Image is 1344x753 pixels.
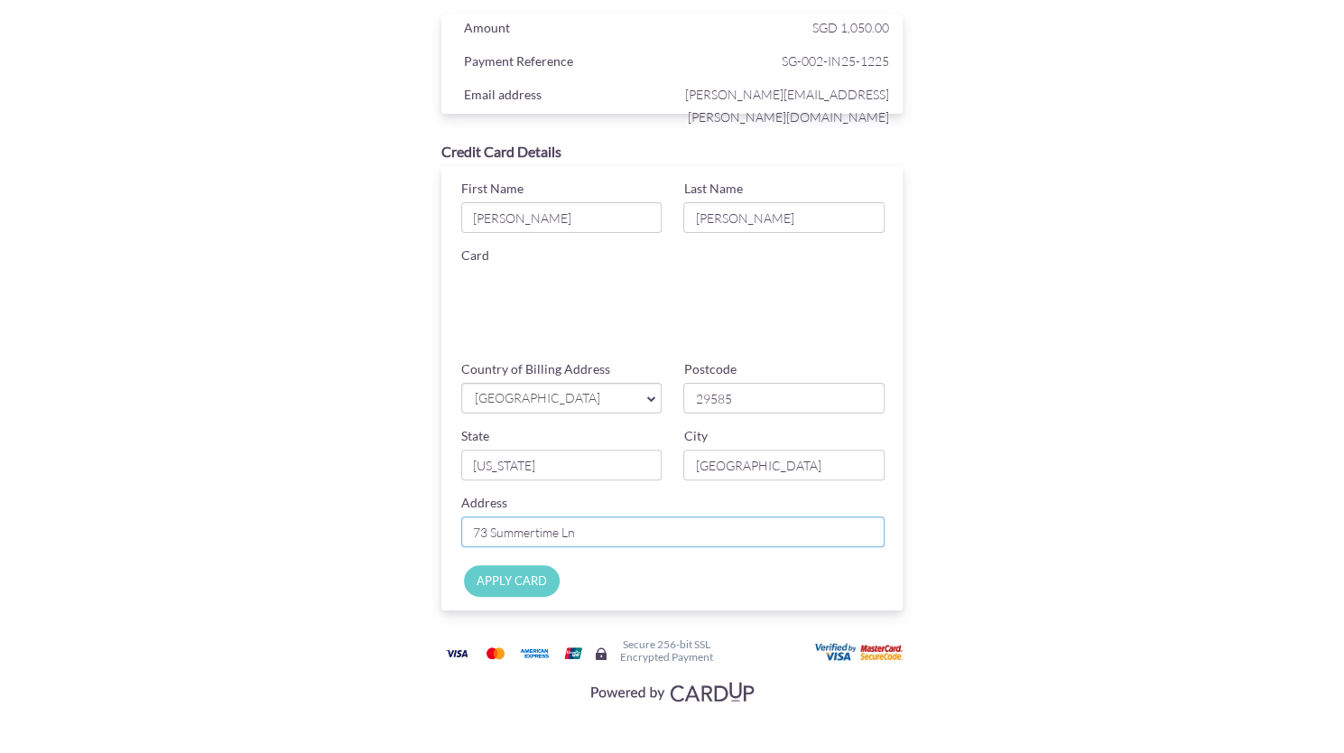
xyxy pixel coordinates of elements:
img: Secure lock [594,646,608,661]
img: American Express [516,642,552,665]
iframe: Secure card number input frame [461,269,888,302]
span: SG-002-IN25-1225 [676,50,889,72]
div: Credit Card Details [441,142,904,163]
iframe: Secure card expiration date input frame [461,321,666,353]
span: SGD 1,050.00 [812,20,889,35]
div: Amount [450,16,677,43]
label: Postcode [683,360,736,378]
label: City [683,427,707,445]
img: Mastercard [477,642,514,665]
img: Visa, Mastercard [581,674,762,708]
img: Union Pay [555,642,591,665]
label: State [461,427,489,445]
iframe: Secure card security code input frame [687,321,892,353]
label: First Name [461,180,524,198]
div: Email address [450,83,677,110]
span: [GEOGRAPHIC_DATA] [473,389,633,408]
a: [GEOGRAPHIC_DATA] [461,383,663,414]
input: APPLY CARD [464,565,560,597]
span: [PERSON_NAME][EMAIL_ADDRESS][PERSON_NAME][DOMAIN_NAME] [676,83,889,128]
label: Last Name [683,180,742,198]
img: Visa [439,642,475,665]
img: User card [815,643,905,663]
label: Address [461,494,507,512]
div: Payment Reference [450,50,677,77]
label: Country of Billing Address [461,360,610,378]
label: Card [461,246,489,265]
h6: Secure 256-bit SSL Encrypted Payment [620,638,713,662]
